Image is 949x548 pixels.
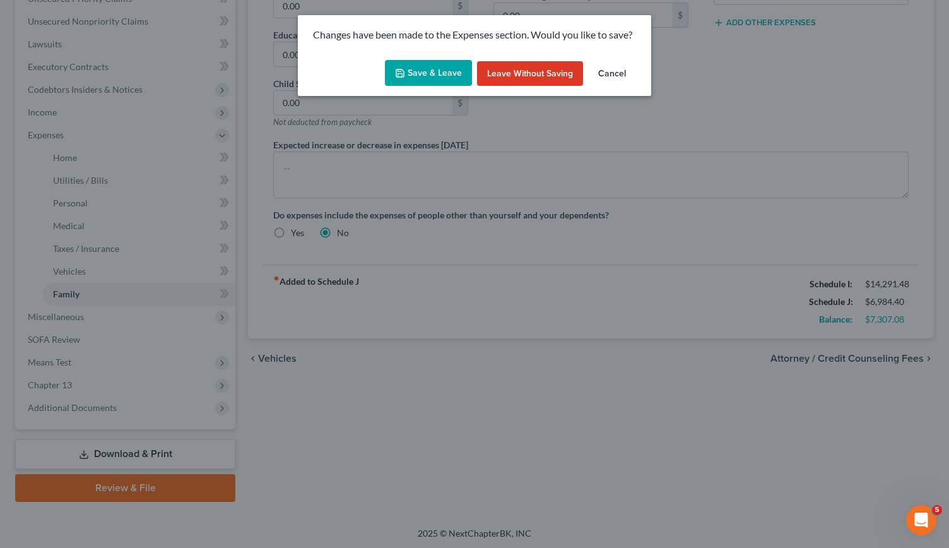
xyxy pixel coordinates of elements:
span: 5 [932,505,942,515]
button: Save & Leave [385,60,472,86]
iframe: Intercom live chat [906,505,936,535]
button: Leave without Saving [477,61,583,86]
button: Cancel [588,61,636,86]
p: Changes have been made to the Expenses section. Would you like to save? [313,28,636,42]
